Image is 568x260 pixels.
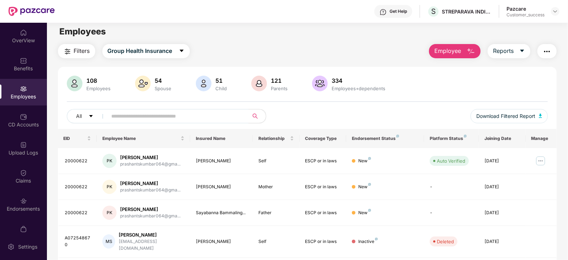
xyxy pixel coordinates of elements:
div: Self [258,158,294,164]
span: caret-down [519,48,525,54]
img: svg+xml;base64,PHN2ZyB4bWxucz0iaHR0cDovL3d3dy53My5vcmcvMjAwMC9zdmciIHhtbG5zOnhsaW5rPSJodHRwOi8vd3... [251,76,267,91]
div: A072548670 [65,235,91,248]
div: 20000622 [65,210,91,216]
div: Endorsement Status [352,136,418,141]
img: svg+xml;base64,PHN2ZyB4bWxucz0iaHR0cDovL3d3dy53My5vcmcvMjAwMC9zdmciIHhtbG5zOnhsaW5rPSJodHRwOi8vd3... [312,76,328,91]
th: Joining Date [479,129,526,148]
img: svg+xml;base64,PHN2ZyB4bWxucz0iaHR0cDovL3d3dy53My5vcmcvMjAwMC9zdmciIHdpZHRoPSI4IiBoZWlnaHQ9IjgiIH... [368,183,371,186]
div: Pazcare [507,5,545,12]
img: manageButton [535,155,546,167]
div: [PERSON_NAME] [196,184,247,190]
div: [DATE] [484,238,520,245]
div: ESCP or in laws [305,184,341,190]
button: Group Health Insurancecaret-down [102,44,190,58]
span: caret-down [89,114,93,119]
div: Inactive [358,238,378,245]
button: Download Filtered Report [471,109,548,123]
div: PK [102,206,117,220]
span: Relationship [258,136,289,141]
span: Employees [59,26,106,37]
div: MS [102,234,115,249]
img: svg+xml;base64,PHN2ZyBpZD0iSGVscC0zMngzMiIgeG1sbnM9Imh0dHA6Ly93d3cudzMub3JnLzIwMDAvc3ZnIiB3aWR0aD... [380,9,387,16]
th: Employee Name [97,129,190,148]
img: svg+xml;base64,PHN2ZyB4bWxucz0iaHR0cDovL3d3dy53My5vcmcvMjAwMC9zdmciIHhtbG5zOnhsaW5rPSJodHRwOi8vd3... [539,114,542,118]
div: ESCP or in laws [305,238,341,245]
img: svg+xml;base64,PHN2ZyB4bWxucz0iaHR0cDovL3d3dy53My5vcmcvMjAwMC9zdmciIHdpZHRoPSIyNCIgaGVpZ2h0PSIyNC... [63,47,72,56]
div: ESCP or in laws [305,158,341,164]
img: svg+xml;base64,PHN2ZyBpZD0iRW5kb3JzZW1lbnRzIiB4bWxucz0iaHR0cDovL3d3dy53My5vcmcvMjAwMC9zdmciIHdpZH... [20,197,27,205]
span: search [248,113,262,119]
div: [PERSON_NAME] [120,180,181,187]
img: svg+xml;base64,PHN2ZyBpZD0iQ2xhaW0iIHhtbG5zPSJodHRwOi8vd3d3LnczLm9yZy8yMDAwL3N2ZyIgd2lkdGg9IjIwIi... [20,169,27,177]
img: svg+xml;base64,PHN2ZyBpZD0iSG9tZSIgeG1sbnM9Imh0dHA6Ly93d3cudzMub3JnLzIwMDAvc3ZnIiB3aWR0aD0iMjAiIG... [20,29,27,36]
img: svg+xml;base64,PHN2ZyB4bWxucz0iaHR0cDovL3d3dy53My5vcmcvMjAwMC9zdmciIHhtbG5zOnhsaW5rPSJodHRwOi8vd3... [196,76,211,91]
button: Reportscaret-down [488,44,530,58]
span: S [431,7,436,16]
button: Allcaret-down [67,109,110,123]
th: EID [58,129,97,148]
img: svg+xml;base64,PHN2ZyB4bWxucz0iaHR0cDovL3d3dy53My5vcmcvMjAwMC9zdmciIHhtbG5zOnhsaW5rPSJodHRwOi8vd3... [67,76,82,91]
div: New [358,184,371,190]
img: svg+xml;base64,PHN2ZyB4bWxucz0iaHR0cDovL3d3dy53My5vcmcvMjAwMC9zdmciIHdpZHRoPSI4IiBoZWlnaHQ9IjgiIH... [368,157,371,160]
div: Get Help [390,9,407,14]
span: Employee [434,47,461,55]
div: ESCP or in laws [305,210,341,216]
div: 334 [331,77,387,84]
td: - [424,174,479,200]
div: Deleted [437,238,454,245]
div: Platform Status [430,136,473,141]
th: Insured Name [190,129,252,148]
img: svg+xml;base64,PHN2ZyBpZD0iQ0RfQWNjb3VudHMiIGRhdGEtbmFtZT0iQ0QgQWNjb3VudHMiIHhtbG5zPSJodHRwOi8vd3... [20,113,27,120]
span: Filters [74,47,90,55]
button: Filters [58,44,95,58]
div: [PERSON_NAME] [120,154,181,161]
span: Download Filtered Report [476,112,535,120]
div: Spouse [154,86,173,91]
div: [DATE] [484,184,520,190]
div: [DATE] [484,158,520,164]
img: svg+xml;base64,PHN2ZyB4bWxucz0iaHR0cDovL3d3dy53My5vcmcvMjAwMC9zdmciIHhtbG5zOnhsaW5rPSJodHRwOi8vd3... [135,76,151,91]
img: svg+xml;base64,PHN2ZyB4bWxucz0iaHR0cDovL3d3dy53My5vcmcvMjAwMC9zdmciIHdpZHRoPSI4IiBoZWlnaHQ9IjgiIH... [396,135,399,137]
div: [DATE] [484,210,520,216]
div: 20000622 [65,184,91,190]
div: 54 [154,77,173,84]
img: svg+xml;base64,PHN2ZyBpZD0iRHJvcGRvd24tMzJ4MzIiIHhtbG5zPSJodHRwOi8vd3d3LnczLm9yZy8yMDAwL3N2ZyIgd2... [552,9,558,14]
img: svg+xml;base64,PHN2ZyBpZD0iRW1wbG95ZWVzIiB4bWxucz0iaHR0cDovL3d3dy53My5vcmcvMjAwMC9zdmciIHdpZHRoPS... [20,85,27,92]
div: [EMAIL_ADDRESS][DOMAIN_NAME] [119,238,184,252]
img: svg+xml;base64,PHN2ZyB4bWxucz0iaHR0cDovL3d3dy53My5vcmcvMjAwMC9zdmciIHdpZHRoPSI4IiBoZWlnaHQ9IjgiIH... [464,135,467,137]
img: svg+xml;base64,PHN2ZyB4bWxucz0iaHR0cDovL3d3dy53My5vcmcvMjAwMC9zdmciIHhtbG5zOnhsaW5rPSJodHRwOi8vd3... [467,47,475,56]
button: search [248,109,266,123]
div: prashantskumbar064@gma... [120,213,181,220]
div: prashantskumbar064@gma... [120,161,181,168]
div: Customer_success [507,12,545,18]
div: prashantskumbar064@gma... [120,187,181,194]
div: PK [102,180,117,194]
img: svg+xml;base64,PHN2ZyB4bWxucz0iaHR0cDovL3d3dy53My5vcmcvMjAwMC9zdmciIHdpZHRoPSI4IiBoZWlnaHQ9IjgiIH... [375,238,378,240]
div: [PERSON_NAME] [196,158,247,164]
button: Employee [429,44,481,58]
div: PK [102,154,117,168]
span: All [76,112,82,120]
img: svg+xml;base64,PHN2ZyBpZD0iQmVuZWZpdHMiIHhtbG5zPSJodHRwOi8vd3d3LnczLm9yZy8yMDAwL3N2ZyIgd2lkdGg9Ij... [20,57,27,64]
th: Coverage Type [300,129,347,148]
div: Mother [258,184,294,190]
img: svg+xml;base64,PHN2ZyB4bWxucz0iaHR0cDovL3d3dy53My5vcmcvMjAwMC9zdmciIHdpZHRoPSIyNCIgaGVpZ2h0PSIyNC... [543,47,551,56]
div: Sayabanna Bammaling... [196,210,247,216]
div: Father [258,210,294,216]
div: New [358,158,371,164]
img: svg+xml;base64,PHN2ZyBpZD0iVXBsb2FkX0xvZ3MiIGRhdGEtbmFtZT0iVXBsb2FkIExvZ3MiIHhtbG5zPSJodHRwOi8vd3... [20,141,27,148]
div: Settings [16,243,39,250]
span: Employee Name [102,136,179,141]
div: New [358,210,371,216]
div: 20000622 [65,158,91,164]
div: Child [214,86,229,91]
img: New Pazcare Logo [9,7,55,16]
span: Group Health Insurance [108,47,172,55]
span: caret-down [179,48,184,54]
div: STREPARAVA INDIA PRIVATE LIMITED [442,8,492,15]
div: Parents [270,86,289,91]
div: Auto Verified [437,157,465,164]
td: - [424,200,479,226]
div: Employees [85,86,112,91]
th: Manage [526,129,557,148]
